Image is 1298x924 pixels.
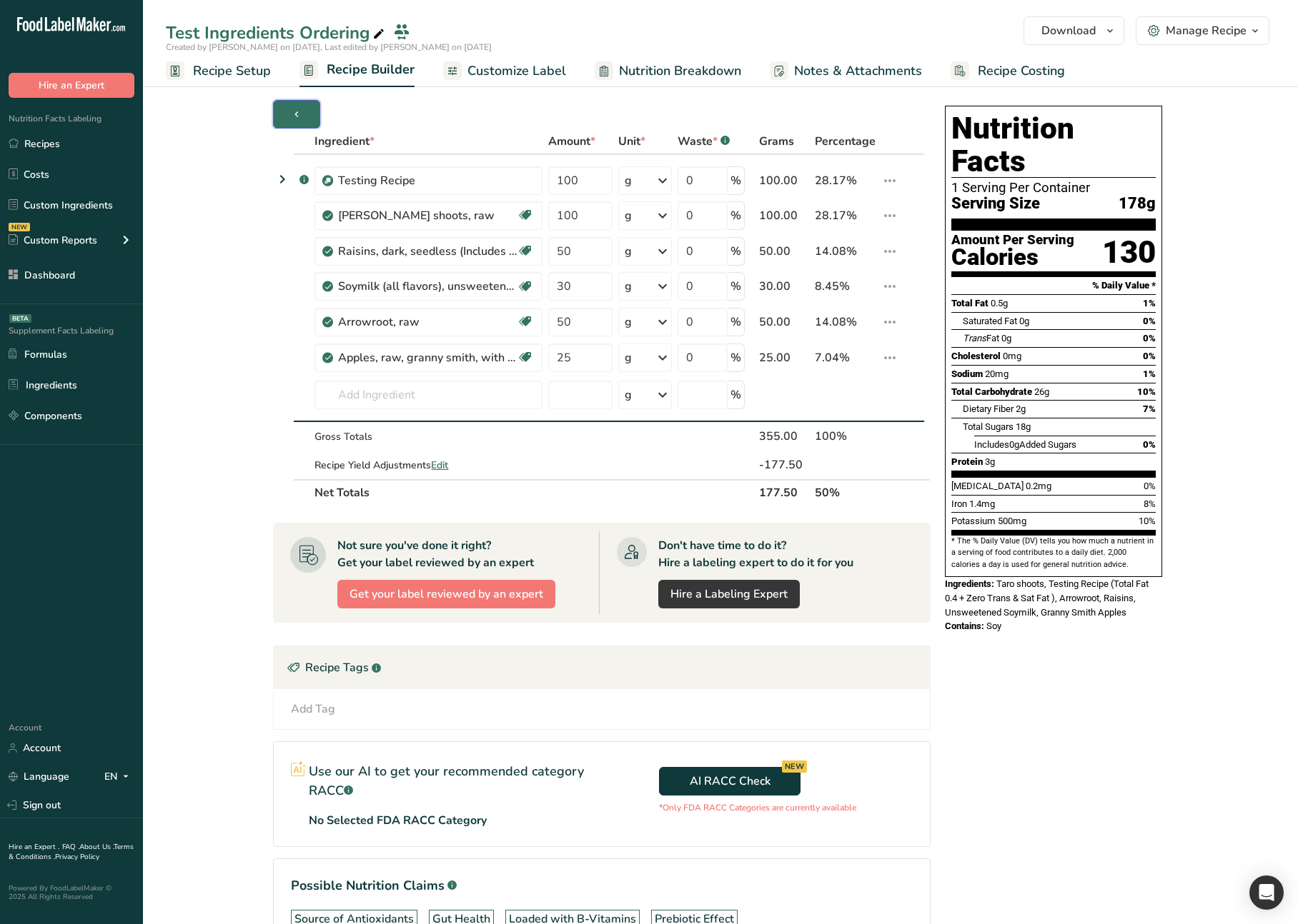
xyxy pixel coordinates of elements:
[759,349,808,366] div: 25.00
[951,298,989,308] span: Total Fat
[314,429,543,444] div: Gross Totals
[770,55,922,87] a: Notes & Attachments
[951,181,1156,195] div: 1 Serving Per Container
[79,842,114,852] a: About Us .
[759,278,808,295] div: 30.00
[815,207,876,224] div: 28.17%
[759,172,808,189] div: 100.00
[9,233,97,248] div: Custom Reports
[759,313,808,331] div: 50.00
[338,349,517,366] div: Apples, raw, granny smith, with skin (Includes foods for USDA's Food Distribution Program)
[274,646,929,689] div: Recipe Tags
[678,133,730,150] div: Waste
[945,578,1149,617] span: Taro shoots, Testing Recipe (Total Fat 0.4 + Zero Trans & Sat Fat ), Arrowroot, Raisins, Unsweete...
[443,55,566,87] a: Customize Label
[625,278,632,295] div: g
[951,498,967,509] span: Iron
[299,54,415,88] a: Recipe Builder
[794,61,922,81] span: Notes & Attachments
[1143,298,1156,308] span: 1%
[951,351,1001,361] span: Cholesterol
[619,61,741,81] span: Nutrition Breakdown
[467,61,566,81] span: Customize Label
[9,842,59,852] a: Hire an Expert .
[812,479,878,505] th: 50%
[1137,386,1156,397] span: 10%
[309,812,487,829] p: No Selected FDA RACC Category
[9,73,134,98] button: Hire an Expert
[1034,386,1049,397] span: 26g
[659,801,856,814] p: *Only FDA RACC Categories are currently available
[963,333,999,343] span: Fat
[309,762,585,800] p: Use our AI to get your recommended category RACC
[815,133,876,150] span: Percentage
[945,578,994,589] span: Ingredients:
[618,133,645,150] span: Unit
[963,333,986,343] i: Trans
[166,55,271,87] a: Recipe Setup
[986,621,1001,631] span: Soy
[759,243,808,260] div: 50.00
[1143,439,1156,450] span: 0%
[951,233,1074,247] div: Amount Per Serving
[166,20,387,46] div: Test Ingredients Ordering
[1143,368,1156,379] span: 1%
[951,247,1074,268] div: Calories
[815,349,876,366] div: 7.04%
[759,207,808,224] div: 100.00
[62,842,79,852] a: FAQ .
[625,243,632,260] div: g
[193,61,271,81] span: Recipe Setup
[314,458,543,473] div: Recipe Yield Adjustments
[338,278,517,295] div: Soymilk (all flavors), unsweetened, with added calcium, vitamins A and D
[815,313,876,331] div: 14.08%
[1019,316,1029,326] span: 0g
[9,764,69,789] a: Language
[337,580,555,608] button: Get your label reviewed by an expert
[974,439,1076,450] span: Includes Added Sugars
[658,580,800,608] a: Hire a Labeling Expert
[338,243,517,260] div: Raisins, dark, seedless (Includes foods for USDA's Food Distribution Program)
[625,386,632,403] div: g
[1003,351,1021,361] span: 0mg
[1016,403,1026,414] span: 2g
[1119,195,1156,213] span: 178g
[9,842,134,862] a: Terms & Conditions .
[291,700,335,718] div: Add Tag
[625,313,632,331] div: g
[1143,316,1156,326] span: 0%
[291,876,912,895] h1: Possible Nutrition Claims
[998,516,1026,526] span: 500mg
[1016,421,1031,432] span: 18g
[314,133,375,150] span: Ingredient
[815,278,876,295] div: 8.45%
[314,381,543,409] input: Add Ingredient
[337,537,534,571] div: Not sure you've done it right? Get your label reviewed by an expert
[815,428,876,445] div: 100%
[951,277,1156,294] section: % Daily Value *
[322,176,333,186] img: Sub Recipe
[625,207,632,224] div: g
[759,428,808,445] div: 355.00
[951,195,1040,213] span: Serving Size
[1166,22,1247,39] div: Manage Recipe
[338,172,517,189] div: Testing Recipe
[1144,498,1156,509] span: 8%
[1143,351,1156,361] span: 0%
[815,243,876,260] div: 14.08%
[759,456,808,473] div: -177.50
[951,112,1156,178] h1: Nutrition Facts
[548,133,595,150] span: Amount
[1249,875,1284,910] div: Open Intercom Messenger
[1041,22,1096,39] span: Download
[945,621,984,631] span: Contains:
[658,537,853,571] div: Don't have time to do it? Hire a labeling expert to do it for you
[625,172,632,189] div: g
[1144,481,1156,491] span: 0%
[9,223,30,231] div: NEW
[1026,481,1051,491] span: 0.2mg
[782,760,807,773] div: NEW
[9,314,31,323] div: BETA
[104,768,134,785] div: EN
[625,349,632,366] div: g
